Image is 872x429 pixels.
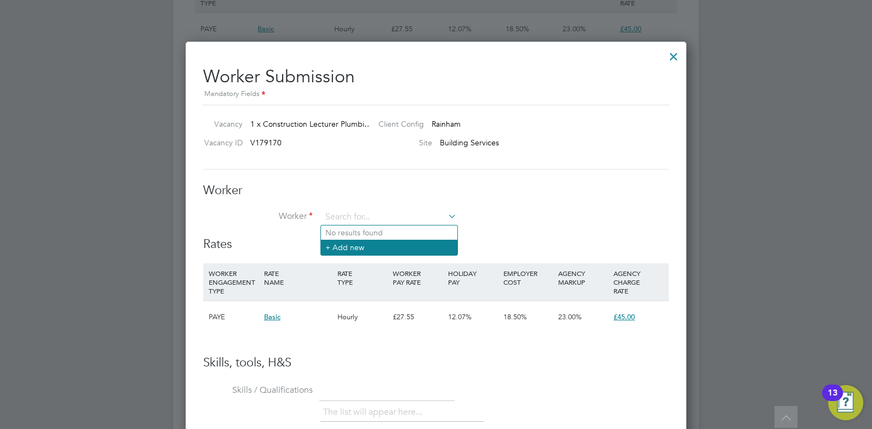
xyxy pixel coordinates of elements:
div: £27.55 [390,301,445,333]
label: Vacancy ID [199,138,243,148]
div: WORKER PAY RATE [390,263,445,292]
span: Building Services [440,138,499,148]
label: Site [370,138,432,148]
h3: Rates [203,236,669,252]
span: 23.00% [558,312,582,321]
span: V179170 [250,138,282,148]
h3: Skills, tools, H&S [203,355,669,371]
span: 12.07% [448,312,472,321]
div: AGENCY CHARGE RATE [611,263,666,301]
div: RATE NAME [261,263,335,292]
span: 1 x Construction Lecturer Plumbi… [250,119,372,129]
div: Hourly [335,301,390,333]
span: £45.00 [613,312,635,321]
div: PAYE [206,301,261,333]
span: Rainham [432,119,461,129]
div: WORKER ENGAGEMENT TYPE [206,263,261,301]
label: Worker [203,211,313,222]
button: Open Resource Center, 13 new notifications [828,385,863,420]
label: Client Config [370,119,424,129]
label: Vacancy [199,119,243,129]
span: Basic [264,312,280,321]
div: AGENCY MARKUP [555,263,611,292]
span: 18.50% [503,312,527,321]
div: RATE TYPE [335,263,390,292]
li: No results found [321,225,457,240]
li: The list will appear here... [323,405,427,420]
div: 13 [828,393,837,407]
input: Search for... [322,209,457,225]
h2: Worker Submission [203,57,669,100]
div: EMPLOYER COST [501,263,556,292]
label: Skills / Qualifications [203,385,313,396]
div: Mandatory Fields [203,88,669,100]
h3: Worker [203,183,669,199]
li: + Add new [321,240,457,255]
div: HOLIDAY PAY [445,263,501,292]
